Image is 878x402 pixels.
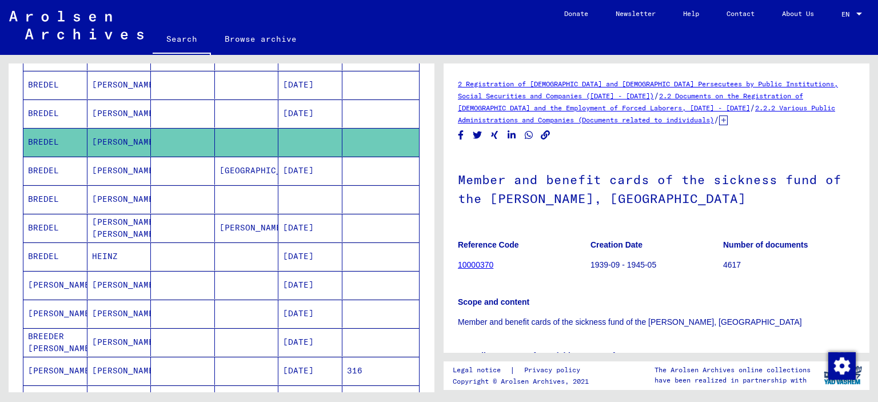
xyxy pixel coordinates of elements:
[87,357,151,385] mat-cell: [PERSON_NAME]
[278,157,342,185] mat-cell: [DATE]
[750,102,755,113] span: /
[472,128,484,142] button: Share on Twitter
[278,99,342,128] mat-cell: [DATE]
[211,25,310,53] a: Browse archive
[342,357,420,385] mat-cell: 316
[278,357,342,385] mat-cell: [DATE]
[590,259,723,271] p: 1939-09 - 1945-05
[87,71,151,99] mat-cell: [PERSON_NAME]
[87,300,151,328] mat-cell: [PERSON_NAME]
[23,242,87,270] mat-cell: BREDEL
[489,128,501,142] button: Share on Xing
[458,153,855,222] h1: Member and benefit cards of the sickness fund of the [PERSON_NAME], [GEOGRAPHIC_DATA]
[453,364,510,376] a: Legal notice
[87,271,151,299] mat-cell: [PERSON_NAME]
[278,242,342,270] mat-cell: [DATE]
[153,25,211,55] a: Search
[215,157,279,185] mat-cell: [GEOGRAPHIC_DATA]
[278,71,342,99] mat-cell: [DATE]
[458,260,493,269] a: 10000370
[87,128,151,156] mat-cell: [PERSON_NAME]
[654,90,659,101] span: /
[23,328,87,356] mat-cell: BREEDER [PERSON_NAME]
[9,11,143,39] img: Arolsen_neg.svg
[523,128,535,142] button: Share on WhatsApp
[458,351,622,360] b: Immediate source of acquisition or transfer
[23,357,87,385] mat-cell: [PERSON_NAME]
[278,214,342,242] mat-cell: [DATE]
[515,364,594,376] a: Privacy policy
[455,128,467,142] button: Share on Facebook
[87,328,151,356] mat-cell: [PERSON_NAME]
[23,157,87,185] mat-cell: BREDEL
[23,128,87,156] mat-cell: BREDEL
[540,128,552,142] button: Copy link
[654,375,811,385] p: have been realized in partnership with
[87,185,151,213] mat-cell: [PERSON_NAME]
[723,259,855,271] p: 4617
[23,71,87,99] mat-cell: BREDEL
[87,157,151,185] mat-cell: [PERSON_NAME]
[654,365,811,375] p: The Arolsen Archives online collections
[841,10,854,18] span: EN
[828,352,856,380] img: Change consent
[23,300,87,328] mat-cell: [PERSON_NAME]
[87,99,151,128] mat-cell: [PERSON_NAME]
[458,79,838,100] a: 2 Registration of [DEMOGRAPHIC_DATA] and [DEMOGRAPHIC_DATA] Persecutees by Public Institutions, S...
[453,364,594,376] div: |
[590,240,642,249] b: Creation Date
[821,361,864,389] img: yv_logo.png
[87,214,151,242] mat-cell: [PERSON_NAME] [PERSON_NAME]
[714,114,719,125] span: /
[458,240,519,249] b: Reference Code
[87,242,151,270] mat-cell: HEINZ
[506,128,518,142] button: Share on LinkedIn
[278,271,342,299] mat-cell: [DATE]
[23,185,87,213] mat-cell: BREDEL
[723,240,808,249] b: Number of documents
[23,99,87,128] mat-cell: BREDEL
[278,300,342,328] mat-cell: [DATE]
[23,214,87,242] mat-cell: BREDEL
[453,376,594,387] p: Copyright © Arolsen Archives, 2021
[278,328,342,356] mat-cell: [DATE]
[215,214,279,242] mat-cell: [PERSON_NAME]
[458,297,529,307] b: Scope and content
[458,316,855,328] p: Member and benefit cards of the sickness fund of the [PERSON_NAME], [GEOGRAPHIC_DATA]
[23,271,87,299] mat-cell: [PERSON_NAME]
